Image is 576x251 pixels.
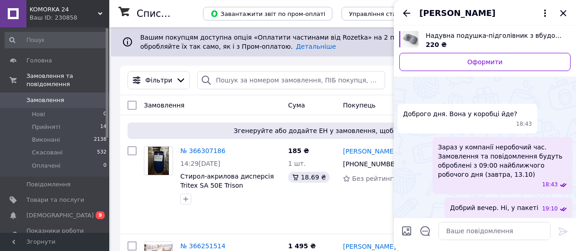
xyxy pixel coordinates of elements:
span: Виконані [32,136,60,144]
span: 18:43 12.10.2025 [542,181,558,189]
span: 2138 [94,136,107,144]
a: Детальніше [296,43,336,50]
span: Cума [288,102,305,109]
span: Головна [26,56,52,65]
span: Покупець [343,102,375,109]
span: [PERSON_NAME] [419,7,495,19]
span: 185 ₴ [288,147,309,154]
a: № 366307186 [180,147,225,154]
div: 18.69 ₴ [288,172,330,183]
span: 1 495 ₴ [288,242,316,250]
span: Добрий вечер. Ні, у пакеті [450,203,538,213]
button: [PERSON_NAME] [419,7,551,19]
span: Надувна подушка-підголівник з вбудованим насосом Сіра [426,31,563,40]
span: Вашим покупцям доступна опція «Оплатити частинами від Rozetka» на 2 платежі. Отримуйте нові замов... [140,34,520,50]
button: Закрити [558,8,569,19]
button: Управління статусами [342,7,426,20]
span: Скасовані [32,149,63,157]
a: [PERSON_NAME] [343,242,396,251]
img: Фото товару [148,147,169,175]
a: Cтирол-акрилова дисперсія Tritex SA 50E Trison [180,173,274,189]
a: Переглянути товар [399,31,571,49]
span: Замовлення та повідомлення [26,72,109,88]
a: Оформити [399,53,571,71]
span: Показники роботи компанії [26,227,84,243]
input: Пошук [5,32,107,48]
span: Повідомлення [26,180,71,189]
span: 9 [96,211,105,219]
span: Нові [32,110,45,118]
span: Управління статусами [349,10,418,17]
span: 18:43 12.10.2025 [516,120,532,128]
span: 14 [100,123,107,131]
span: 0 [103,110,107,118]
img: 6674031380_w640_h640_naduvnaya-podushka-podgolovnik-so.jpg [402,31,418,47]
h1: Список замовлень [137,8,229,19]
span: 220 ₴ [426,41,447,48]
span: 19:10 12.10.2025 [542,205,558,213]
span: Згенеруйте або додайте ЕН у замовлення, щоб отримати оплату [131,126,556,135]
a: № 366251514 [180,242,225,250]
button: Відкрити шаблони відповідей [419,225,431,237]
span: Зараз у компанії неробочий час. Замовлення та повідомлення будуть оброблені з 09:00 найближчого р... [438,143,567,179]
span: 1 шт. [288,160,306,167]
a: Фото товару [144,146,173,175]
a: [PERSON_NAME] [343,147,396,156]
span: 14:29[DATE] [180,160,220,167]
span: Без рейтингу [352,175,397,182]
span: [DEMOGRAPHIC_DATA] [26,211,94,220]
button: Назад [401,8,412,19]
span: Завантажити звіт по пром-оплаті [210,10,325,18]
div: Ваш ID: 230858 [30,14,109,22]
span: Прийняті [32,123,60,131]
span: 0 [103,162,107,170]
span: Товари та послуги [26,196,84,204]
button: Завантажити звіт по пром-оплаті [203,7,332,20]
input: Пошук за номером замовлення, ПІБ покупця, номером телефону, Email, номером накладної [197,71,385,89]
span: Доброго дня. Вона у коробці йде? [403,109,517,118]
span: Замовлення [144,102,184,109]
span: 532 [97,149,107,157]
span: Замовлення [26,96,64,104]
span: Фільтри [145,76,172,85]
div: [PHONE_NUMBER] [341,158,402,170]
span: Оплачені [32,162,61,170]
span: KOMORKA 24 [30,5,98,14]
